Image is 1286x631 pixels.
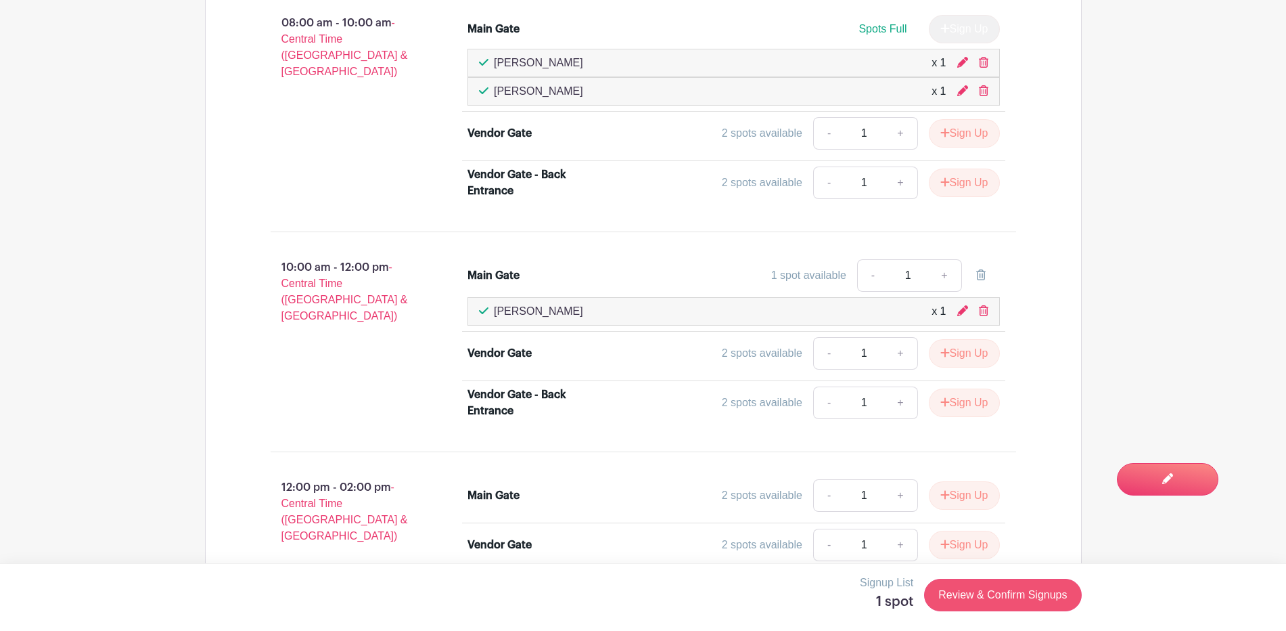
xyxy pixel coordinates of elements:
div: Vendor Gate [467,125,532,142]
span: Spots Full [858,23,906,35]
div: 1 spot available [771,267,846,284]
h5: 1 spot [860,594,913,610]
div: x 1 [932,83,946,100]
button: Sign Up [929,169,1000,197]
a: - [813,117,844,150]
div: x 1 [932,303,946,320]
a: - [813,337,844,370]
p: Signup List [860,575,913,591]
div: Main Gate [467,267,520,284]
p: [PERSON_NAME] [494,303,583,320]
p: [PERSON_NAME] [494,83,583,100]
p: 12:00 pm - 02:00 pm [249,474,446,550]
div: Vendor Gate [467,537,532,553]
button: Sign Up [929,119,1000,148]
a: + [883,529,917,561]
a: - [813,479,844,512]
div: x 1 [932,55,946,71]
div: Vendor Gate [467,345,532,362]
button: Sign Up [929,481,1000,510]
a: + [883,479,917,512]
div: 2 spots available [722,125,802,142]
p: 08:00 am - 10:00 am [249,9,446,85]
div: Main Gate [467,21,520,37]
div: Vendor Gate - Back Entrance [467,387,584,419]
p: 10:00 am - 12:00 pm [249,254,446,330]
div: 2 spots available [722,395,802,411]
p: [PERSON_NAME] [494,55,583,71]
div: 2 spots available [722,345,802,362]
a: - [813,167,844,199]
button: Sign Up [929,531,1000,559]
div: 2 spots available [722,175,802,191]
a: + [883,337,917,370]
button: Sign Up [929,339,1000,368]
a: + [883,387,917,419]
a: + [927,259,961,292]
div: 2 spots available [722,487,802,504]
a: + [883,167,917,199]
a: - [813,387,844,419]
div: Vendor Gate - Back Entrance [467,167,584,199]
a: - [857,259,888,292]
button: Sign Up [929,389,1000,417]
a: - [813,529,844,561]
a: Review & Confirm Signups [924,579,1081,611]
a: + [883,117,917,150]
div: Main Gate [467,487,520,504]
div: 2 spots available [722,537,802,553]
